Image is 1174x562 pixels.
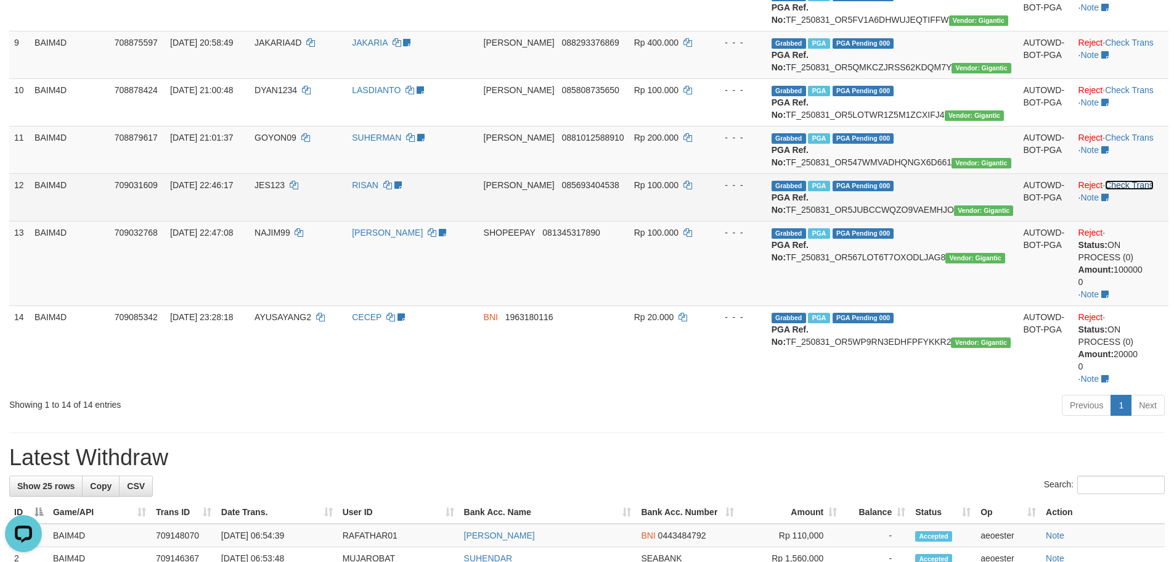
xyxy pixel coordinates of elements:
th: Op: activate to sort column ascending [976,501,1041,524]
span: [DATE] 23:28:18 [170,312,233,322]
td: · · [1074,78,1168,126]
a: CECEP [352,312,381,322]
b: PGA Ref. No: [772,50,809,72]
input: Search: [1077,476,1165,494]
span: JAKARIA4D [255,38,301,48]
span: PGA Pending [833,181,894,191]
a: Note [1080,145,1099,155]
td: TF_250831_OR567LOT6T7OXODLJAG8 [767,221,1019,305]
div: ON PROCESS (0) 100000 0 [1078,239,1164,288]
span: Rp 100.000 [634,228,679,238]
a: Note [1080,289,1099,299]
div: - - - [713,131,762,144]
td: BAIM4D [30,221,110,305]
span: Vendor URL: https://order5.1velocity.biz [952,158,1011,168]
td: TF_250831_OR5WP9RN3EDHFPFYKKR2 [767,305,1019,390]
b: Status: [1078,324,1107,334]
b: PGA Ref. No: [772,192,809,215]
a: Check Trans [1105,180,1154,190]
span: Vendor URL: https://order5.1velocity.biz [954,205,1014,216]
a: SUHERMAN [352,133,401,143]
b: Status: [1078,240,1107,250]
span: Marked by aeosmey [808,133,830,144]
a: Next [1131,395,1165,416]
th: Date Trans.: activate to sort column ascending [216,501,338,524]
span: 708879617 [115,133,158,143]
th: Game/API: activate to sort column ascending [48,501,151,524]
a: CSV [119,476,153,497]
div: - - - [713,36,762,49]
th: Amount: activate to sort column ascending [739,501,842,524]
a: Previous [1062,395,1111,416]
td: AUTOWD-BOT-PGA [1018,173,1073,221]
td: RAFATHAR01 [338,524,459,547]
span: PGA Pending [833,313,894,323]
a: Note [1080,192,1099,202]
th: Action [1041,501,1165,524]
th: Balance: activate to sort column ascending [842,501,910,524]
td: TF_250831_OR5JUBCCWQZO9VAEMHJO [767,173,1019,221]
span: Grabbed [772,228,806,239]
a: 1 [1111,395,1131,416]
td: BAIM4D [30,173,110,221]
span: [DATE] 20:58:49 [170,38,233,48]
a: [PERSON_NAME] [352,228,423,238]
span: Marked by aeosmey [808,181,830,191]
div: ON PROCESS (0) 20000 0 [1078,323,1164,373]
b: PGA Ref. No: [772,145,809,167]
span: Marked by aeoester [808,228,830,239]
span: [PERSON_NAME] [484,133,555,143]
span: Rp 100.000 [634,180,679,190]
a: Reject [1078,38,1103,48]
span: AYUSAYANG2 [255,312,311,322]
td: - [842,524,910,547]
a: Check Trans [1105,133,1154,143]
span: [PERSON_NAME] [484,180,555,190]
span: Accepted [915,531,952,542]
a: JAKARIA [352,38,388,48]
td: 10 [9,78,30,126]
span: [PERSON_NAME] [484,38,555,48]
a: Check Trans [1105,38,1154,48]
span: Grabbed [772,133,806,144]
a: Copy [82,476,120,497]
span: Copy 081345317890 to clipboard [542,228,600,238]
b: Amount: [1078,349,1114,359]
span: Show 25 rows [17,481,75,491]
span: Vendor URL: https://order5.1velocity.biz [945,253,1005,263]
td: 13 [9,221,30,305]
td: Rp 110,000 [739,524,842,547]
div: - - - [713,179,762,191]
label: Search: [1044,476,1165,494]
td: 12 [9,173,30,221]
td: AUTOWD-BOT-PGA [1018,126,1073,173]
td: AUTOWD-BOT-PGA [1018,305,1073,390]
span: DYAN1234 [255,85,297,95]
span: Copy 0443484792 to clipboard [658,531,706,540]
span: Copy 0881012588910 to clipboard [561,133,624,143]
a: Note [1080,97,1099,107]
td: 11 [9,126,30,173]
th: Trans ID: activate to sort column ascending [151,501,216,524]
td: 709148070 [151,524,216,547]
a: Note [1080,2,1099,12]
td: · · [1074,305,1168,390]
td: BAIM4D [30,78,110,126]
span: [DATE] 21:00:48 [170,85,233,95]
span: [DATE] 22:47:08 [170,228,233,238]
td: aeoester [976,524,1041,547]
span: Copy 085693404538 to clipboard [561,180,619,190]
td: BAIM4D [30,31,110,78]
span: [DATE] 22:46:17 [170,180,233,190]
td: · · [1074,173,1168,221]
td: 14 [9,305,30,390]
th: ID: activate to sort column descending [9,501,48,524]
th: Status: activate to sort column ascending [910,501,976,524]
a: Reject [1078,312,1103,322]
span: BNI [641,531,655,540]
span: SHOPEEPAY [484,228,536,238]
span: [DATE] 21:01:37 [170,133,233,143]
button: Open LiveChat chat widget [5,5,42,42]
td: · · [1074,31,1168,78]
div: - - - [713,311,762,323]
